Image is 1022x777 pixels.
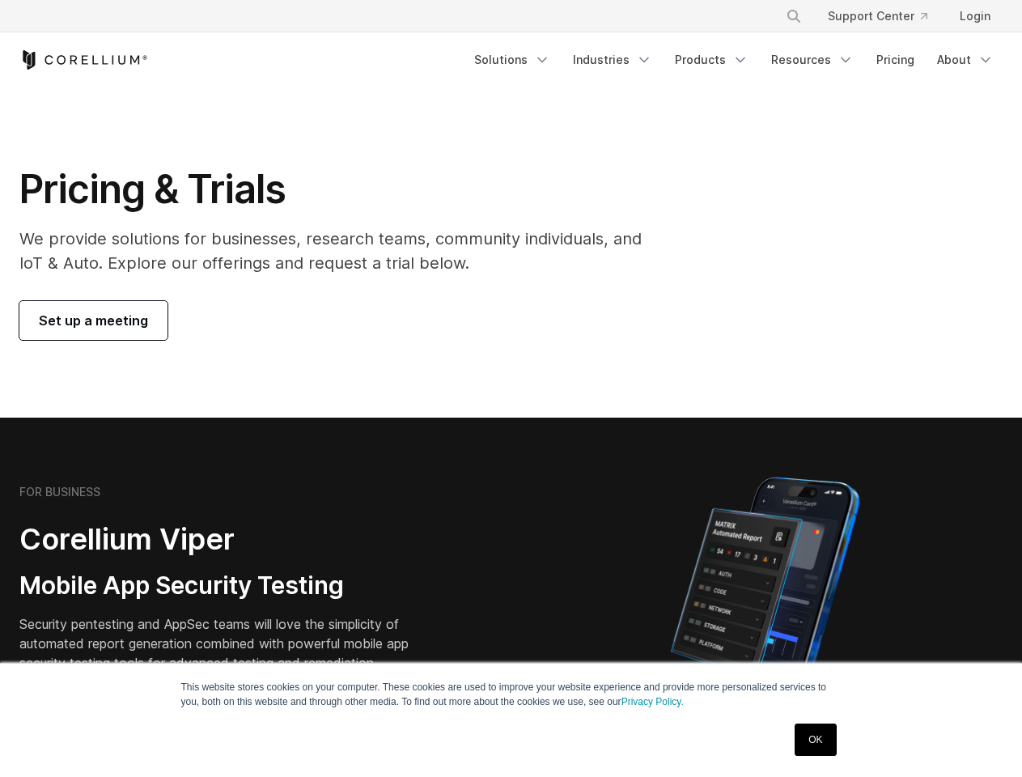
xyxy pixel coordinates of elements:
[779,2,808,31] button: Search
[19,227,664,275] p: We provide solutions for businesses, research teams, community individuals, and IoT & Auto. Explo...
[19,521,434,558] h2: Corellium Viper
[766,2,1003,31] div: Navigation Menu
[815,2,940,31] a: Support Center
[643,469,887,753] img: Corellium MATRIX automated report on iPhone showing app vulnerability test results across securit...
[947,2,1003,31] a: Login
[761,45,863,74] a: Resources
[563,45,662,74] a: Industries
[19,50,148,70] a: Corellium Home
[19,614,434,673] p: Security pentesting and AppSec teams will love the simplicity of automated report generation comb...
[19,485,100,499] h6: FOR BUSINESS
[927,45,1003,74] a: About
[39,311,148,330] span: Set up a meeting
[464,45,1003,74] div: Navigation Menu
[464,45,560,74] a: Solutions
[795,724,836,756] a: OK
[181,680,842,709] p: This website stores cookies on your computer. These cookies are used to improve your website expe...
[19,571,434,601] h3: Mobile App Security Testing
[19,301,168,340] a: Set up a meeting
[665,45,758,74] a: Products
[19,165,664,214] h1: Pricing & Trials
[621,696,684,707] a: Privacy Policy.
[867,45,924,74] a: Pricing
